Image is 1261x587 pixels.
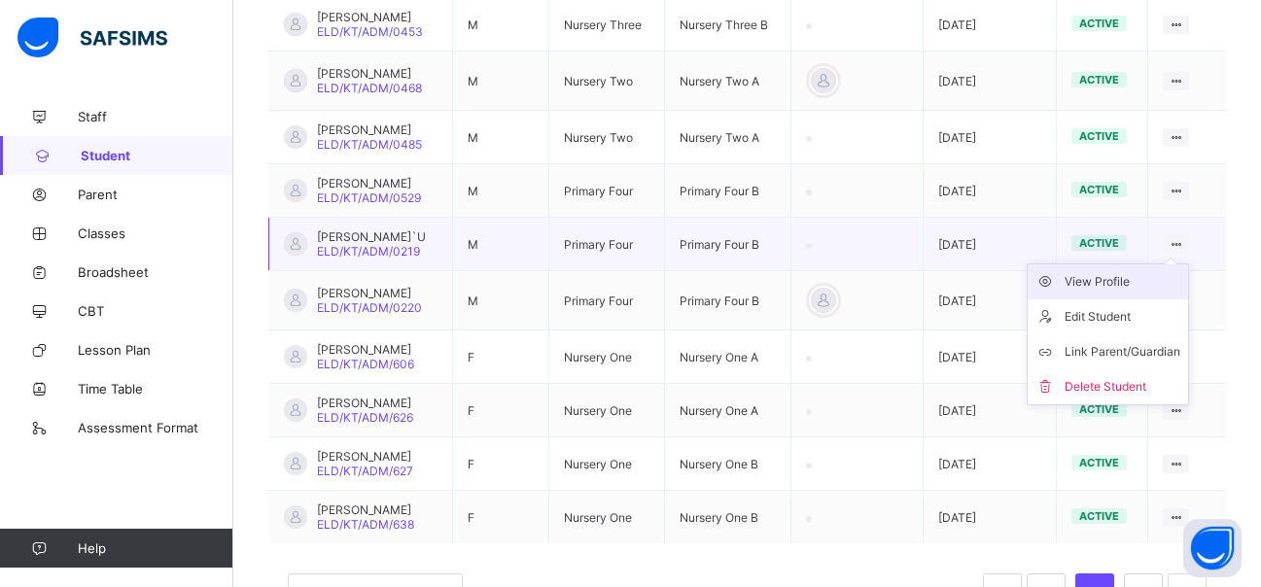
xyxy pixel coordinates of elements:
span: ELD/KT/ADM/626 [317,410,413,425]
span: ELD/KT/ADM/0453 [317,24,423,39]
span: Help [78,540,232,556]
td: [DATE] [923,52,1057,111]
span: [PERSON_NAME] [317,396,413,410]
span: Staff [78,109,233,124]
td: Nursery One A [664,330,790,384]
td: Primary Four B [664,271,790,330]
span: ELD/KT/ADM/606 [317,357,414,371]
td: Nursery One [549,330,665,384]
td: Nursery Two A [664,52,790,111]
span: ELD/KT/ADM/0485 [317,137,422,152]
span: Broadsheet [78,264,233,280]
span: active [1079,183,1119,196]
span: Parent [78,187,233,202]
td: Nursery Two [549,111,665,164]
td: F [453,491,549,544]
td: F [453,384,549,437]
span: active [1079,402,1119,416]
span: [PERSON_NAME] [317,502,414,517]
td: M [453,111,549,164]
span: ELD/KT/ADM/0529 [317,190,421,205]
span: [PERSON_NAME] [317,122,422,137]
td: Nursery One [549,491,665,544]
span: [PERSON_NAME] [317,286,422,300]
td: [DATE] [923,111,1057,164]
td: [DATE] [923,330,1057,384]
span: CBT [78,303,233,319]
td: Nursery One A [664,384,790,437]
td: [DATE] [923,218,1057,271]
span: ELD/KT/ADM/0219 [317,244,420,259]
span: Time Table [78,381,233,397]
td: M [453,271,549,330]
span: Student [81,148,233,163]
td: Nursery One B [664,491,790,544]
span: ELD/KT/ADM/0468 [317,81,422,95]
span: active [1079,129,1119,143]
div: Delete Student [1065,377,1180,397]
span: active [1079,456,1119,469]
span: [PERSON_NAME] [317,176,421,190]
td: Primary Four [549,164,665,218]
span: Lesson Plan [78,342,233,358]
td: M [453,218,549,271]
td: M [453,52,549,111]
td: Nursery One [549,384,665,437]
td: Nursery Two [549,52,665,111]
span: [PERSON_NAME] [317,342,414,357]
td: [DATE] [923,164,1057,218]
td: Nursery One [549,437,665,491]
span: active [1079,236,1119,250]
td: [DATE] [923,271,1057,330]
span: [PERSON_NAME]`U [317,229,426,244]
span: ELD/KT/ADM/627 [317,464,413,478]
td: Primary Four B [664,218,790,271]
td: F [453,330,549,384]
span: [PERSON_NAME] [317,449,413,464]
span: ELD/KT/ADM/638 [317,517,414,532]
td: [DATE] [923,384,1057,437]
span: [PERSON_NAME] [317,66,422,81]
div: View Profile [1065,272,1180,292]
td: Nursery Two A [664,111,790,164]
td: [DATE] [923,491,1057,544]
span: active [1079,509,1119,523]
span: [PERSON_NAME] [317,10,423,24]
td: F [453,437,549,491]
div: Link Parent/Guardian [1065,342,1180,362]
span: active [1079,73,1119,86]
div: Edit Student [1065,307,1180,327]
td: [DATE] [923,437,1057,491]
td: Primary Four [549,218,665,271]
button: Open asap [1183,519,1242,577]
td: Nursery One B [664,437,790,491]
td: M [453,164,549,218]
img: safsims [18,17,167,58]
td: Primary Four B [664,164,790,218]
span: active [1079,17,1119,30]
span: Classes [78,225,233,241]
td: Primary Four [549,271,665,330]
span: ELD/KT/ADM/0220 [317,300,422,315]
span: Assessment Format [78,420,233,435]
